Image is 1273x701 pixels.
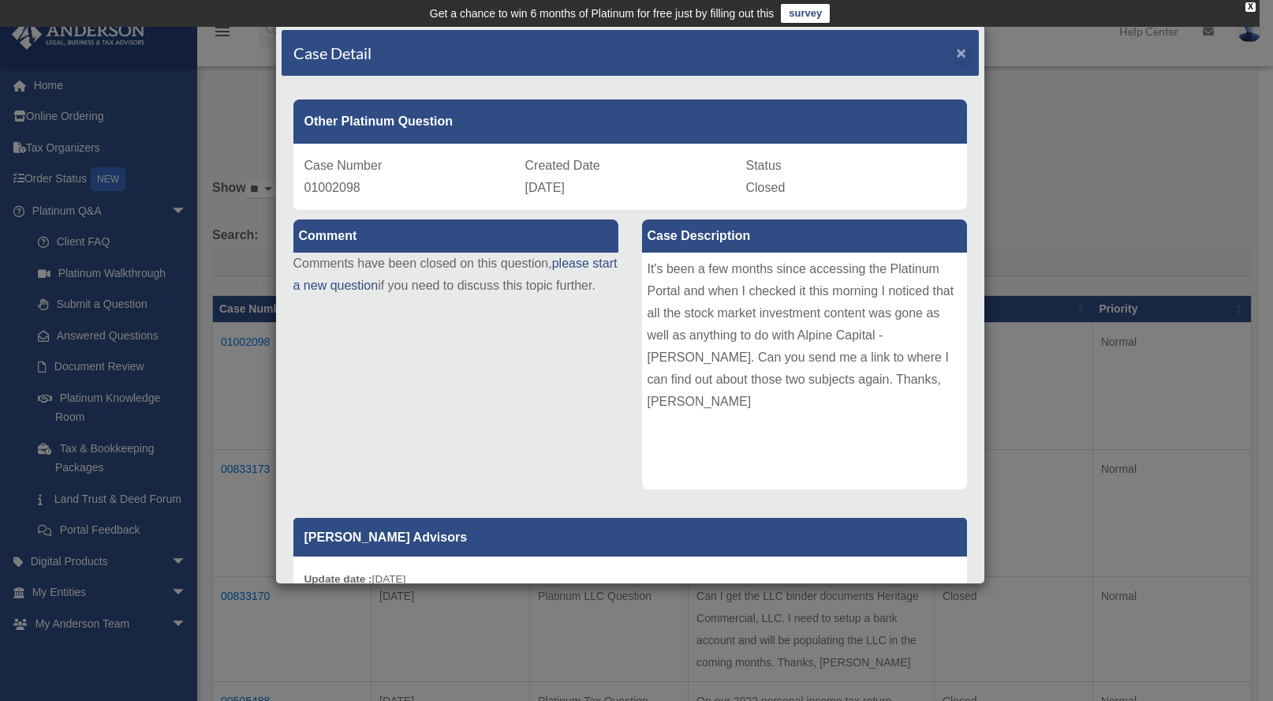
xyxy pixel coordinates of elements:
[746,159,782,172] span: Status
[430,4,775,23] div: Get a chance to win 6 months of Platinum for free just by filling out this
[293,219,618,253] label: Comment
[304,181,360,194] span: 01002098
[957,43,967,62] span: ×
[293,518,967,557] p: [PERSON_NAME] Advisors
[293,99,967,144] div: Other Platinum Question
[293,253,618,297] p: Comments have been closed on this question, if you need to discuss this topic further.
[304,573,372,585] b: Update date :
[304,159,383,172] span: Case Number
[293,257,618,292] a: please start a new question
[746,181,786,194] span: Closed
[957,44,967,61] button: Close
[304,573,406,585] small: [DATE]
[525,159,600,172] span: Created Date
[781,4,830,23] a: survey
[642,253,967,489] div: It's been a few months since accessing the Platinum Portal and when I checked it this morning I n...
[642,219,967,253] label: Case Description
[293,42,371,64] h4: Case Detail
[525,181,565,194] span: [DATE]
[1245,2,1256,12] div: close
